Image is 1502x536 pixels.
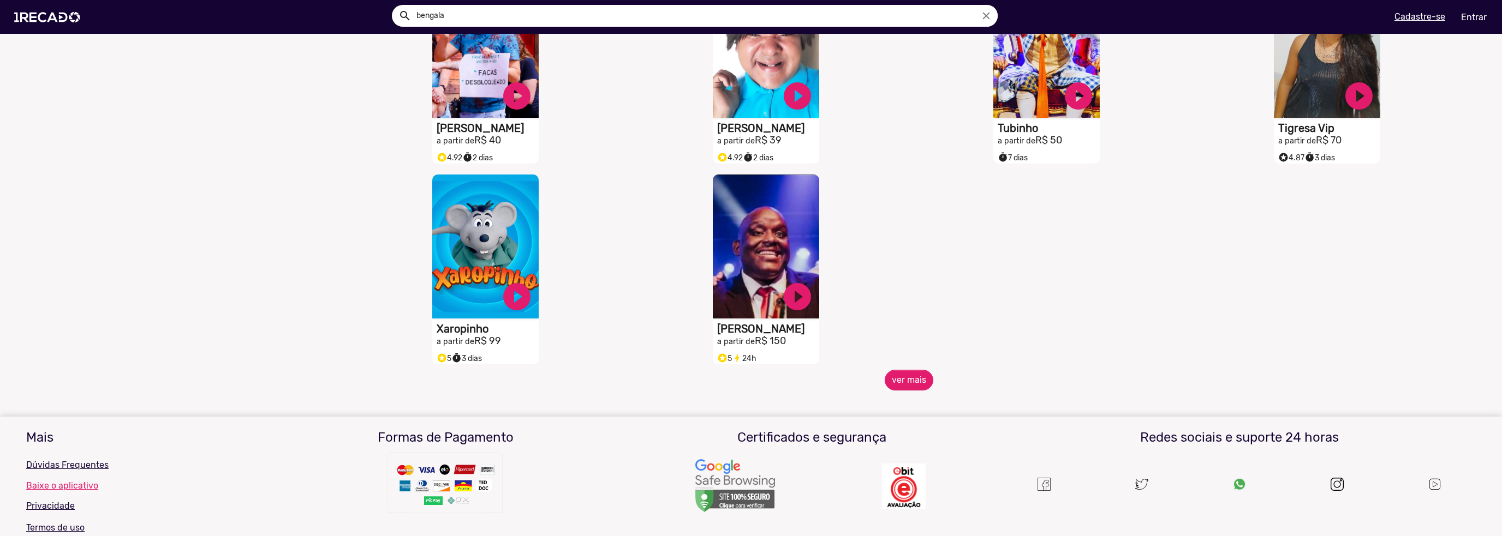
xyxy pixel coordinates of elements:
h3: Mais [26,430,254,445]
small: timer [451,353,462,363]
img: Um recado,1Recado,1 recado,vídeo de famosos,site para pagar famosos,vídeos e lives exclusivas de ... [1428,477,1442,491]
span: 3 dias [451,354,482,363]
h2: R$ 40 [437,135,539,147]
a: Baixe o aplicativo [26,480,254,491]
button: Example home icon [395,5,414,25]
u: Cadastre-se [1394,11,1445,22]
small: timer [998,152,1008,162]
h3: Redes sociais e suporte 24 horas [1004,430,1476,445]
small: stars [1278,152,1289,162]
button: ver mais [885,370,933,390]
i: Selo super talento [717,149,728,162]
p: Privacidade [26,499,254,513]
i: Selo super talento [437,350,447,363]
video: S1RECADO vídeos dedicados para fãs e empresas [432,174,539,318]
a: play_circle_filled [1343,80,1375,112]
i: Selo super talento [1278,149,1289,162]
h1: [PERSON_NAME] [437,122,539,135]
p: Termos de uso [26,521,254,534]
video: S1RECADO vídeos dedicados para fãs e empresas [713,174,819,318]
span: 3 dias [1304,153,1335,162]
img: twitter.svg [1135,478,1148,491]
h1: Tigresa Vip [1278,122,1380,135]
small: stars [437,353,447,363]
i: timer [451,350,462,363]
span: 4.92 [437,153,462,162]
span: 7 dias [998,153,1028,162]
i: bolt [732,350,742,363]
small: a partir de [717,337,755,346]
a: play_circle_filled [500,80,533,112]
img: Um recado,1Recado,1 recado,vídeo de famosos,site para pagar famosos,vídeos e lives exclusivas de ... [385,450,505,521]
small: stars [717,152,728,162]
i: Selo super talento [437,149,447,162]
a: play_circle_filled [781,280,814,313]
h3: Certificados e segurança [637,430,987,445]
i: Selo super talento [717,350,728,363]
img: Um recado,1Recado,1 recado,vídeo de famosos,site para pagar famosos,vídeos e lives exclusivas de ... [1038,478,1051,491]
small: a partir de [717,136,755,146]
i: timer [1304,149,1315,162]
h2: R$ 99 [437,335,539,347]
h1: Tubinho [998,122,1100,135]
span: 5 [437,354,451,363]
h2: R$ 50 [998,135,1100,147]
span: 2 dias [462,153,493,162]
small: timer [462,152,473,162]
a: Entrar [1454,8,1494,27]
i: close [980,10,992,22]
span: 4.87 [1278,153,1304,162]
h1: Xaropinho [437,322,539,335]
h1: [PERSON_NAME] [717,122,819,135]
span: 4.92 [717,153,743,162]
small: stars [717,353,728,363]
p: Dúvidas Frequentes [26,459,254,472]
mat-icon: Example home icon [398,9,412,22]
a: play_circle_filled [1062,80,1095,112]
h2: R$ 70 [1278,135,1380,147]
img: Um recado,1Recado,1 recado,vídeo de famosos,site para pagar famosos,vídeos e lives exclusivas de ... [1233,478,1246,491]
span: 24h [732,354,756,363]
small: bolt [732,353,742,363]
i: timer [462,149,473,162]
small: stars [437,152,447,162]
small: a partir de [1278,136,1316,146]
a: play_circle_filled [781,80,814,112]
small: a partir de [998,136,1035,146]
small: a partir de [437,337,474,346]
h2: R$ 150 [717,335,819,347]
input: Pesquisar... [408,5,998,27]
i: timer [743,149,753,162]
img: Um recado,1Recado,1 recado,vídeo de famosos,site para pagar famosos,vídeos e lives exclusivas de ... [882,463,926,509]
img: instagram.svg [1331,478,1344,491]
img: Um recado,1Recado,1 recado,vídeo de famosos,site para pagar famosos,vídeos e lives exclusivas de ... [694,459,776,514]
h3: Formas de Pagamento [271,430,621,445]
small: timer [743,152,753,162]
h2: R$ 39 [717,135,819,147]
i: timer [998,149,1008,162]
small: a partir de [437,136,474,146]
span: 5 [717,354,732,363]
small: timer [1304,152,1315,162]
span: 2 dias [743,153,773,162]
a: play_circle_filled [500,280,533,313]
h1: [PERSON_NAME] [717,322,819,335]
